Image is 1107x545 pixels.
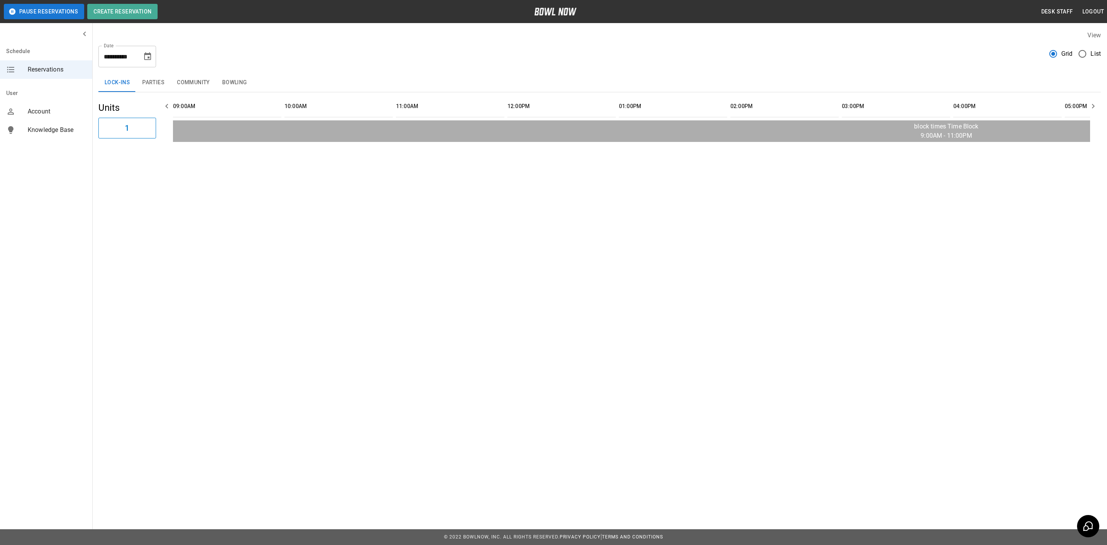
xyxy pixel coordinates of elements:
[284,95,393,117] th: 10:00AM
[507,95,616,117] th: 12:00PM
[560,534,600,540] a: Privacy Policy
[444,534,560,540] span: © 2022 BowlNow, Inc. All Rights Reserved.
[1038,5,1076,19] button: Desk Staff
[28,65,86,74] span: Reservations
[98,73,1101,92] div: inventory tabs
[602,534,663,540] a: Terms and Conditions
[98,102,156,114] h5: Units
[216,73,253,92] button: Bowling
[98,118,156,138] button: 1
[125,122,129,134] h6: 1
[534,8,577,15] img: logo
[4,4,84,19] button: Pause Reservations
[140,49,155,64] button: Choose date, selected date is Sep 12, 2025
[28,107,86,116] span: Account
[173,95,281,117] th: 09:00AM
[28,125,86,135] span: Knowledge Base
[1079,5,1107,19] button: Logout
[98,73,136,92] button: Lock-ins
[396,95,504,117] th: 11:00AM
[171,73,216,92] button: Community
[1087,32,1101,39] label: View
[136,73,171,92] button: Parties
[1061,49,1073,58] span: Grid
[87,4,158,19] button: Create Reservation
[1090,49,1101,58] span: List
